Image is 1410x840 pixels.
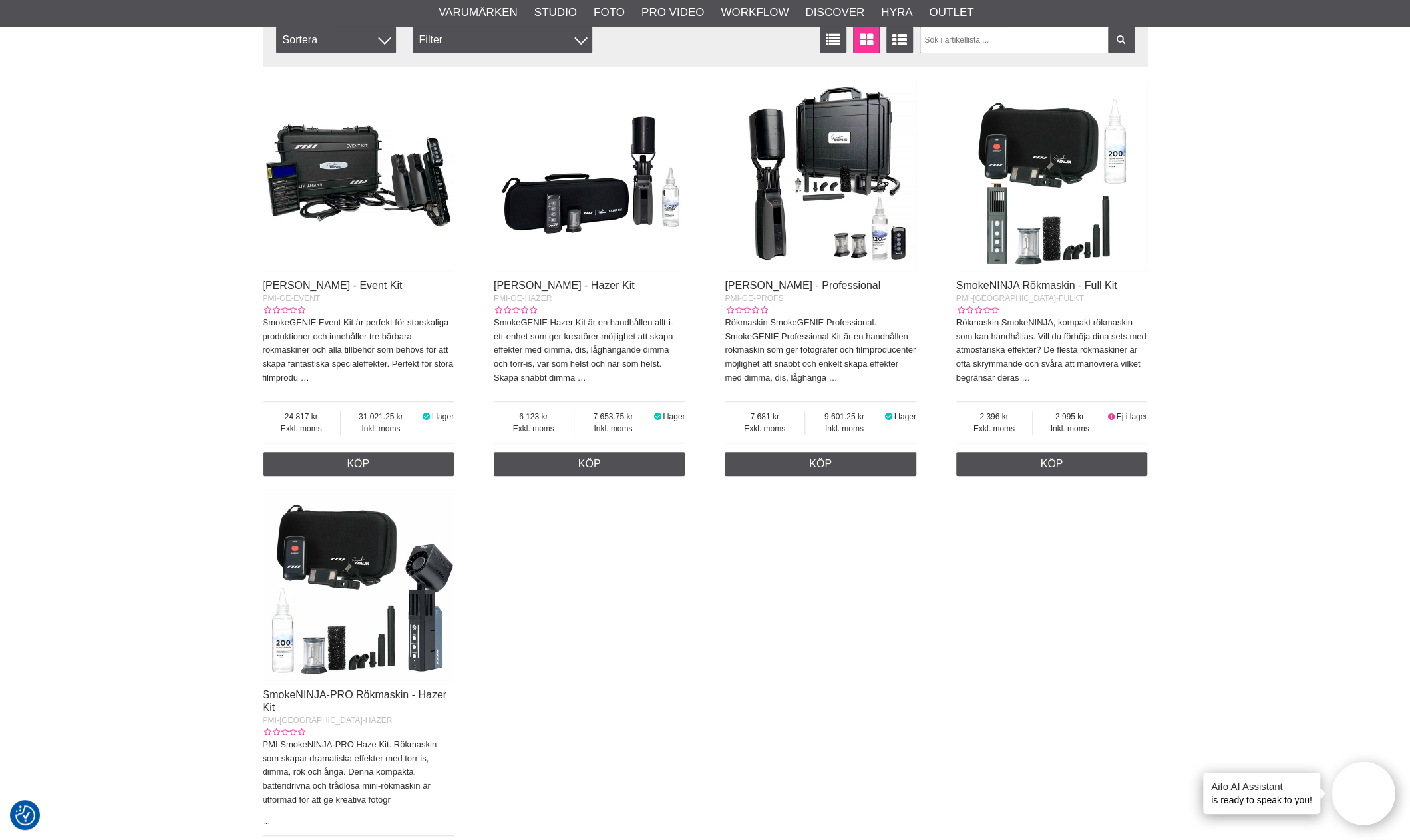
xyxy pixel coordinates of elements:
[725,452,916,476] a: Köp
[578,373,586,383] a: …
[263,280,403,291] a: [PERSON_NAME] - Event Kit
[15,803,35,827] button: Samtyckesinställningar
[1021,373,1030,383] a: …
[301,373,309,383] a: …
[15,805,35,825] img: Revisit consent button
[956,294,1084,303] span: PMI-[GEOGRAPHIC_DATA]-FULKT
[341,423,421,435] span: Inkl. moms
[920,27,1135,53] input: Sök i artikellista ...
[956,452,1148,476] a: Köp
[721,4,789,21] a: Workflow
[263,689,447,713] a: SmokeNINJA-PRO Rökmaskin - Hazer Kit
[725,411,804,423] span: 7 681
[276,27,396,53] span: Sortera
[725,294,783,303] span: PMI-GE-PROFS
[439,4,518,21] a: Varumärken
[263,738,454,807] p: PMI SmokeNINJA-PRO Haze Kit. Rökmaskin som skapar dramatiska effekter med torr is, dimma, rök och...
[413,27,592,53] div: Filter
[494,452,685,476] a: Köp
[421,412,432,421] i: I lager
[263,817,271,826] a: …
[1033,423,1107,435] span: Inkl. moms
[594,4,625,21] a: Foto
[432,412,454,421] span: I lager
[263,489,454,681] img: SmokeNINJA-PRO Rökmaskin - Hazer Kit
[494,294,552,303] span: PMI-GE-HAZER
[725,280,880,291] a: [PERSON_NAME] - Professional
[263,452,454,476] a: Köp
[884,412,894,421] i: I lager
[805,4,864,21] a: Discover
[881,4,912,21] a: Hyra
[263,726,305,738] div: Kundbetyg: 0
[956,316,1148,385] p: Rökmaskin SmokeNINJA, kompakt rökmaskin som kan handhållas. Vill du förhöja dina sets med atmosfä...
[494,316,685,385] p: SmokeGENIE Hazer Kit är en handhållen allt-i-ett-enhet som ger kreatörer möjlighet att skapa effe...
[652,412,663,421] i: I lager
[828,373,837,383] a: …
[956,304,999,316] div: Kundbetyg: 0
[263,423,340,435] span: Exkl. moms
[534,4,577,21] a: Studio
[263,294,321,303] span: PMI-GE-EVENT
[1108,27,1135,53] a: Filtrera
[341,411,421,423] span: 31 021.25
[263,716,393,725] span: PMI-[GEOGRAPHIC_DATA]-HAZER
[805,411,884,423] span: 9 601.25
[725,304,767,316] div: Kundbetyg: 0
[574,423,653,435] span: Inkl. moms
[494,411,574,423] span: 6 123
[853,27,880,53] a: Fönstervisning
[494,280,635,291] a: [PERSON_NAME] - Hazer Kit
[641,4,704,21] a: Pro Video
[1116,412,1147,421] span: Ej i lager
[494,80,685,272] img: SmokeGENIE Rökmaskin - Hazer Kit
[956,423,1033,435] span: Exkl. moms
[725,80,916,272] img: SmokeGENIE Rökmaskin - Professional
[1203,773,1320,814] div: is ready to speak to you!
[574,411,653,423] span: 7 653.75
[663,412,685,421] span: I lager
[494,423,574,435] span: Exkl. moms
[263,411,340,423] span: 24 817
[929,4,973,21] a: Outlet
[956,80,1148,272] img: SmokeNINJA Rökmaskin - Full Kit
[820,27,846,53] a: Listvisning
[894,412,916,421] span: I lager
[1107,412,1117,421] i: Ej i lager
[1211,779,1312,793] h4: Aifo AI Assistant
[263,316,454,385] p: SmokeGENIE Event Kit är perfekt för storskaliga produktioner och innehåller tre bärbara rökmaskin...
[956,411,1033,423] span: 2 396
[263,80,454,272] img: SmokeGENIE Rökmaskin - Event Kit
[263,304,305,316] div: Kundbetyg: 0
[725,316,916,385] p: Rökmaskin SmokeGENIE Professional. SmokeGENIE Professional Kit är en handhållen rökmaskin som ger...
[1033,411,1107,423] span: 2 995
[956,280,1117,291] a: SmokeNINJA Rökmaskin - Full Kit
[494,304,536,316] div: Kundbetyg: 0
[805,423,884,435] span: Inkl. moms
[725,423,804,435] span: Exkl. moms
[886,27,913,53] a: Utökad listvisning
